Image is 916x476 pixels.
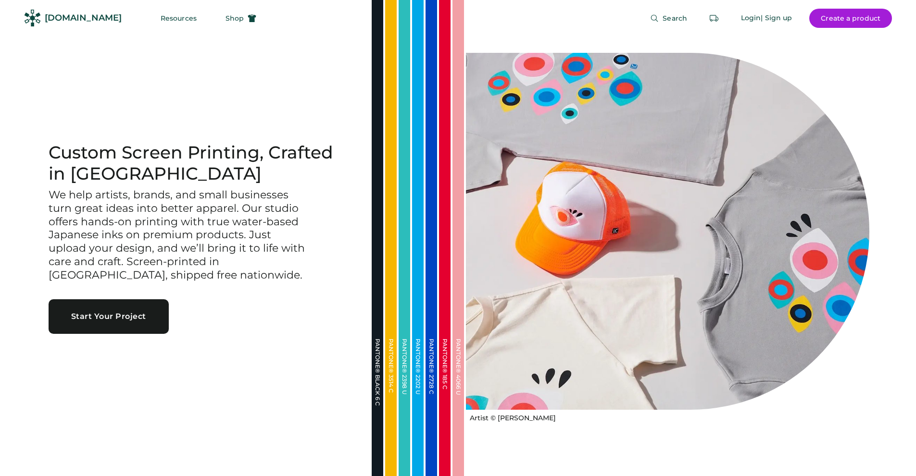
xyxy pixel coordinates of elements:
button: Retrieve an order [704,9,724,28]
div: Artist © [PERSON_NAME] [470,414,556,423]
a: Artist © [PERSON_NAME] [466,410,556,423]
div: PANTONE® BLACK 6 C [375,339,380,435]
div: PANTONE® 3514 C [388,339,394,435]
div: Login [741,13,761,23]
div: PANTONE® 4066 U [455,339,461,435]
div: | Sign up [761,13,792,23]
button: Start Your Project [49,299,169,334]
div: PANTONE® 2202 U [415,339,421,435]
button: Shop [214,9,268,28]
div: PANTONE® 2728 C [428,339,434,435]
span: Search [663,15,687,22]
h3: We help artists, brands, and small businesses turn great ideas into better apparel. Our studio of... [49,188,308,282]
div: [DOMAIN_NAME] [45,12,122,24]
img: Rendered Logo - Screens [24,10,41,26]
span: Shop [226,15,244,22]
div: PANTONE® 2398 U [402,339,407,435]
button: Create a product [809,9,892,28]
button: Resources [149,9,208,28]
h1: Custom Screen Printing, Crafted in [GEOGRAPHIC_DATA] [49,142,349,184]
div: PANTONE® 185 C [442,339,448,435]
button: Search [639,9,699,28]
